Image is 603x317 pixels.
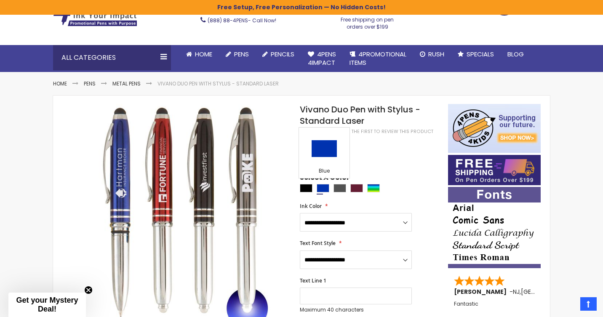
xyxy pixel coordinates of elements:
[234,50,249,59] span: Pens
[208,17,276,24] span: - Call Now!
[454,288,510,296] span: [PERSON_NAME]
[301,45,343,72] a: 4Pens4impact
[208,17,248,24] a: (888) 88-4PENS
[507,50,524,59] span: Blog
[345,128,433,135] a: Be the first to review this product
[53,45,171,70] div: All Categories
[448,104,541,153] img: 4pens 4 kids
[179,45,219,64] a: Home
[219,45,256,64] a: Pens
[300,173,350,184] span: Select A Color
[501,45,531,64] a: Blog
[300,306,412,313] p: Maximum 40 characters
[367,184,380,192] div: Assorted
[300,240,336,247] span: Text Font Style
[271,50,294,59] span: Pencils
[308,50,336,67] span: 4Pens 4impact
[350,184,363,192] div: Dark Red
[513,288,520,296] span: NJ
[317,184,329,192] div: Blue
[84,80,96,87] a: Pens
[334,184,346,192] div: Gunmetal
[448,187,541,268] img: font-personalization-examples
[256,45,301,64] a: Pencils
[300,277,326,284] span: Text Line 1
[300,104,420,127] span: Vivano Duo Pen with Stylus - Standard Laser
[510,288,583,296] span: - ,
[350,50,406,67] span: 4PROMOTIONAL ITEMS
[428,50,444,59] span: Rush
[451,45,501,64] a: Specials
[157,80,279,87] li: Vivano Duo Pen with Stylus - Standard Laser
[301,168,347,176] div: Blue
[84,286,93,294] button: Close teaser
[448,155,541,185] img: Free shipping on orders over $199
[521,288,583,296] span: [GEOGRAPHIC_DATA]
[534,294,603,317] iframe: Google Customer Reviews
[53,80,67,87] a: Home
[467,50,494,59] span: Specials
[300,184,312,192] div: Black
[8,293,86,317] div: Get your Mystery Deal!Close teaser
[300,202,322,210] span: Ink Color
[16,296,78,313] span: Get your Mystery Deal!
[112,80,141,87] a: Metal Pens
[195,50,212,59] span: Home
[413,45,451,64] a: Rush
[332,13,403,30] div: Free shipping on pen orders over $199
[343,45,413,72] a: 4PROMOTIONALITEMS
